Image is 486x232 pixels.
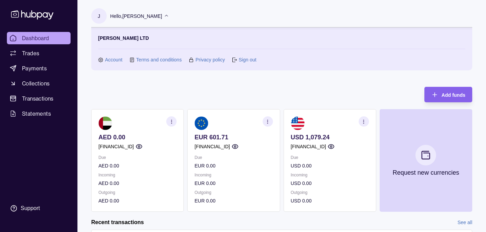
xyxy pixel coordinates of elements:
[22,49,39,57] span: Trades
[291,134,369,141] p: USD 1,079.24
[291,162,369,170] p: USD 0.00
[91,219,144,226] h2: Recent transactions
[291,171,369,179] p: Incoming
[7,77,71,90] a: Collections
[291,197,369,205] p: USD 0.00
[194,116,208,130] img: eu
[194,189,273,196] p: Outgoing
[7,107,71,120] a: Statements
[457,219,472,226] a: See all
[424,87,472,102] button: Add funds
[291,179,369,187] p: USD 0.00
[194,154,273,161] p: Due
[194,197,273,205] p: EUR 0.00
[194,171,273,179] p: Incoming
[380,109,472,212] button: Request new currencies
[291,143,326,150] p: [FINANCIAL_ID]
[291,189,369,196] p: Outgoing
[7,47,71,59] a: Trades
[291,154,369,161] p: Due
[22,64,47,72] span: Payments
[22,94,54,103] span: Transactions
[98,197,177,205] p: AED 0.00
[136,56,182,63] a: Terms and conditions
[194,134,273,141] p: EUR 601.71
[7,92,71,105] a: Transactions
[21,205,40,212] div: Support
[7,32,71,44] a: Dashboard
[239,56,256,63] a: Sign out
[196,56,225,63] a: Privacy policy
[7,62,71,74] a: Payments
[22,79,50,88] span: Collections
[98,34,149,42] p: [PERSON_NAME] LTD
[98,116,112,130] img: ae
[98,171,177,179] p: Incoming
[98,12,100,20] p: J
[98,162,177,170] p: AED 0.00
[98,134,177,141] p: AED 0.00
[105,56,123,63] a: Account
[98,179,177,187] p: AED 0.00
[194,179,273,187] p: EUR 0.00
[110,12,162,20] p: Hello, [PERSON_NAME]
[7,201,71,216] a: Support
[194,143,230,150] p: [FINANCIAL_ID]
[98,154,177,161] p: Due
[393,169,459,176] p: Request new currencies
[22,109,51,118] span: Statements
[194,162,273,170] p: EUR 0.00
[22,34,49,42] span: Dashboard
[442,92,465,98] span: Add funds
[98,143,134,150] p: [FINANCIAL_ID]
[291,116,305,130] img: us
[98,189,177,196] p: Outgoing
